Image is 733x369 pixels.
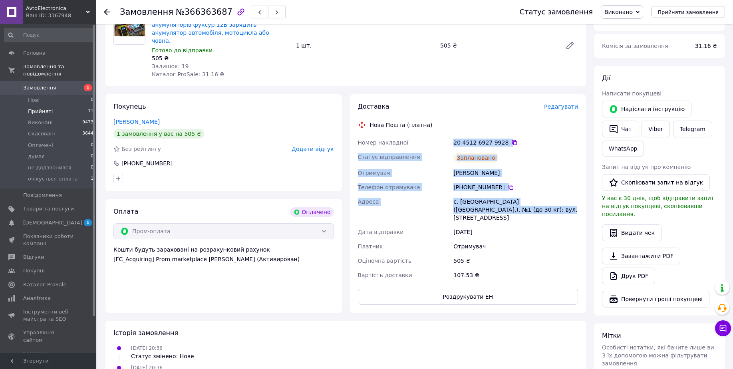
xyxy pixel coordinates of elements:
div: [DATE] [452,225,580,239]
span: Отримувач [358,170,390,176]
span: У вас є 30 днів, щоб відправити запит на відгук покупцеві, скопіювавши посилання. [602,195,714,217]
span: 0 [91,153,93,160]
span: №366363687 [176,7,232,17]
span: не додзвонився [28,164,72,171]
span: Телефон отримувача [358,184,420,190]
div: 107.53 ₴ [452,268,580,282]
span: Покупці [23,267,45,274]
span: Оплата [113,208,138,215]
div: 1 шт. [293,40,437,51]
a: Друк PDF [602,268,655,284]
div: 1 замовлення у вас на 505 ₴ [113,129,204,139]
span: Доставка [358,103,389,110]
span: думає [28,153,45,160]
span: Показники роботи компанії [23,233,74,247]
span: Без рейтингу [121,146,161,152]
span: Повідомлення [23,192,62,199]
span: Каталог ProSale [23,281,66,288]
div: 505 ₴ [452,254,580,268]
span: AvtoElectronica [26,5,86,12]
div: Ваш ID: 3367948 [26,12,96,19]
a: Viber [642,121,669,137]
div: Кошти будуть зараховані на розрахунковий рахунок [113,246,334,263]
span: Замовлення [120,7,173,17]
span: Покупець [113,103,146,110]
button: Прийняти замовлення [651,6,725,18]
div: 505 ₴ [152,54,290,62]
span: 9473 [82,119,93,126]
a: [PERSON_NAME] [113,119,160,125]
span: Номер накладної [358,139,409,146]
div: Повернутися назад [104,8,110,16]
span: Відгуки [23,254,44,261]
span: 1 [84,84,92,91]
span: Скасовані [28,130,55,137]
div: Заплановано [453,153,499,163]
span: [DEMOGRAPHIC_DATA] [23,219,82,226]
span: Виконано [604,9,633,15]
div: с. [GEOGRAPHIC_DATA] ([GEOGRAPHIC_DATA].), №1 (до 30 кг): вул. [STREET_ADDRESS] [452,194,580,225]
span: Історія замовлення [113,329,178,337]
button: Чат [602,121,638,137]
span: Гаманець компанії [23,350,74,365]
span: Статус відправлення [358,154,420,160]
div: [FC_Acquiring] Prom marketplace [PERSON_NAME] (Активирован) [113,255,334,263]
span: Товари та послуги [23,205,74,212]
a: Розумний зарядний пристрій для акумуляторів фуксур 12В зарядить акумулятор автомобіля, мотоцикла ... [152,14,269,44]
span: 3644 [82,130,93,137]
button: Видати чек [602,224,661,241]
div: Нова Пошта (платна) [368,121,435,129]
span: Виконані [28,119,53,126]
span: Комісія за замовлення [602,43,668,49]
span: Прийняти замовлення [658,9,719,15]
span: Особисті нотатки, які бачите лише ви. З їх допомогою можна фільтрувати замовлення [602,344,716,367]
input: Пошук [4,28,94,42]
span: Прийняті [28,108,53,115]
span: Замовлення [23,84,56,91]
span: 0 [91,142,93,149]
span: Мітки [602,332,621,339]
div: [PERSON_NAME] [452,166,580,180]
span: Адреса [358,198,379,205]
a: Telegram [673,121,712,137]
div: 20 4512 6927 9928 [453,139,578,147]
button: Скопіювати запит на відгук [602,174,710,191]
span: Головна [23,50,46,57]
span: 11 [88,108,93,115]
span: Інструменти веб-майстра та SEO [23,308,74,323]
div: [PHONE_NUMBER] [453,183,578,191]
span: Вартість доставки [358,272,412,278]
div: 505 ₴ [437,40,559,51]
span: 1 [84,219,92,226]
span: Готово до відправки [152,47,213,54]
span: 0 [91,97,93,104]
span: Додати відгук [292,146,334,152]
span: Оціночна вартість [358,258,411,264]
div: Оплачено [290,207,334,217]
span: Запит на відгук про компанію [602,164,691,170]
a: Редагувати [562,38,578,54]
span: Каталог ProSale: 31.16 ₴ [152,71,224,77]
button: Роздрукувати ЕН [358,289,578,305]
span: очікується оплата [28,175,78,183]
div: Отримувач [452,239,580,254]
span: Написати покупцеві [602,90,661,97]
div: [PHONE_NUMBER] [121,159,173,167]
span: Залишок: 19 [152,63,189,69]
span: Аналітика [23,295,51,302]
span: Платник [358,243,383,250]
div: Статус змінено: Нове [131,352,194,360]
span: 0 [91,164,93,171]
span: Редагувати [544,103,578,110]
a: Завантажити PDF [602,248,680,264]
span: Дата відправки [358,229,404,235]
span: 31.16 ₴ [695,43,717,49]
span: Оплачені [28,142,53,149]
span: Дії [602,74,610,82]
span: Управління сайтом [23,329,74,343]
div: Статус замовлення [519,8,593,16]
span: Замовлення та повідомлення [23,63,96,77]
button: Повернути гроші покупцеві [602,291,709,307]
span: [DATE] 20:36 [131,345,163,351]
a: WhatsApp [602,141,644,157]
